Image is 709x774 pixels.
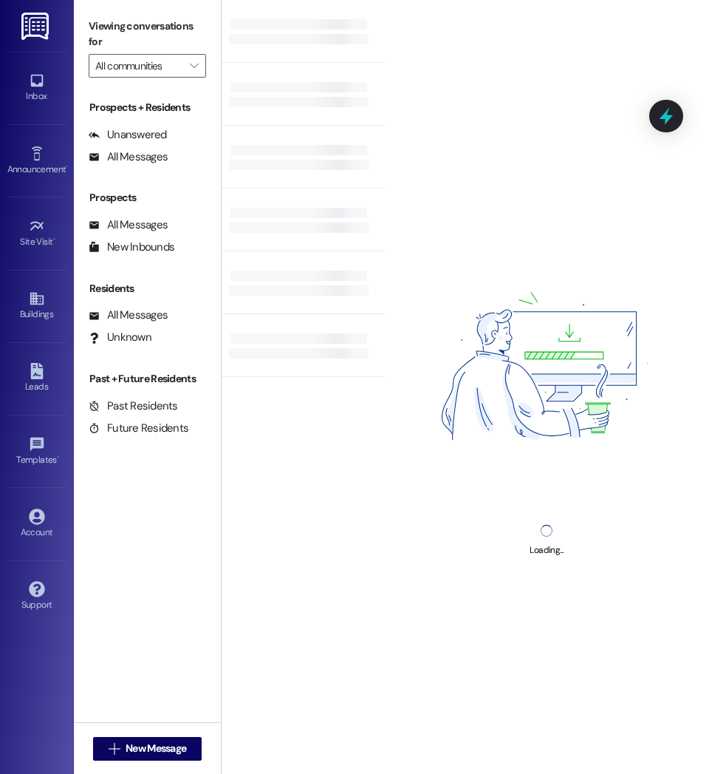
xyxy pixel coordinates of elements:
[89,240,174,255] div: New Inbounds
[89,149,168,165] div: All Messages
[7,214,66,254] a: Site Visit •
[7,504,66,544] a: Account
[126,741,186,756] span: New Message
[7,432,66,472] a: Templates •
[74,190,221,206] div: Prospects
[74,371,221,387] div: Past + Future Residents
[109,743,120,755] i: 
[7,359,66,398] a: Leads
[89,330,151,345] div: Unknown
[89,308,168,323] div: All Messages
[89,127,167,143] div: Unanswered
[530,543,563,558] div: Loading...
[74,100,221,115] div: Prospects + Residents
[95,54,182,78] input: All communities
[57,452,59,463] span: •
[21,13,52,40] img: ResiDesk Logo
[93,737,202,761] button: New Message
[53,234,55,245] span: •
[7,286,66,326] a: Buildings
[89,217,168,233] div: All Messages
[89,421,188,436] div: Future Residents
[89,15,206,54] label: Viewing conversations for
[7,68,66,108] a: Inbox
[190,60,198,72] i: 
[7,577,66,617] a: Support
[74,281,221,296] div: Residents
[89,398,178,414] div: Past Residents
[66,162,68,172] span: •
